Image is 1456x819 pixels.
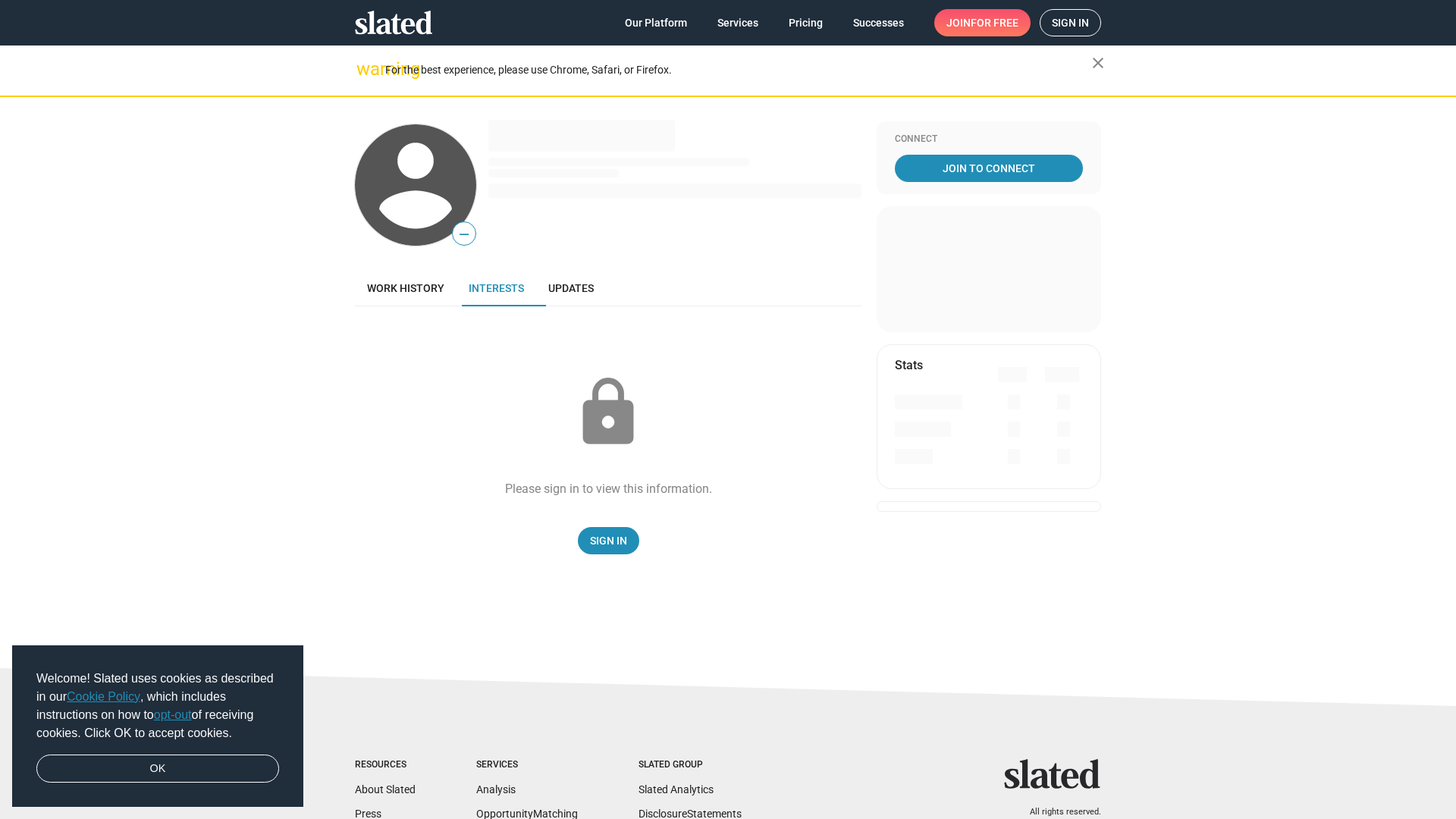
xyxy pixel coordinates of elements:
span: Our Platform [625,9,687,36]
a: Pricing [777,9,835,36]
a: Updates [536,270,606,306]
a: Cookie Policy [67,690,140,703]
span: for free [971,9,1018,36]
span: — [453,224,475,244]
span: Successes [853,9,904,36]
a: Sign in [1040,9,1101,36]
mat-icon: lock [570,375,646,450]
a: Work history [355,270,457,306]
span: Join To Connect [898,155,1080,182]
mat-icon: close [1089,54,1107,72]
a: Join To Connect [895,155,1083,182]
span: Updates [548,282,594,294]
div: For the best experience, please use Chrome, Safari, or Firefox. [385,60,1092,80]
div: cookieconsent [12,645,303,808]
span: Interests [469,282,524,294]
div: Please sign in to view this information. [505,481,712,497]
div: Slated Group [639,759,742,771]
a: opt-out [154,708,192,721]
span: Join [946,9,1018,36]
a: Slated Analytics [639,783,714,795]
span: Pricing [789,9,823,36]
a: Sign In [578,527,639,554]
a: Services [705,9,770,36]
div: Services [476,759,578,771]
div: Resources [355,759,416,771]
a: dismiss cookie message [36,755,279,783]
div: Connect [895,133,1083,146]
a: Interests [457,270,536,306]
mat-icon: warning [356,60,375,78]
mat-card-title: Stats [895,357,923,373]
span: Sign In [590,527,627,554]
span: Services [717,9,758,36]
a: Joinfor free [934,9,1031,36]
span: Work history [367,282,444,294]
span: Sign in [1052,10,1089,36]
a: Our Platform [613,9,699,36]
a: Successes [841,9,916,36]
a: Analysis [476,783,516,795]
span: Welcome! Slated uses cookies as described in our , which includes instructions on how to of recei... [36,670,279,742]
a: About Slated [355,783,416,795]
